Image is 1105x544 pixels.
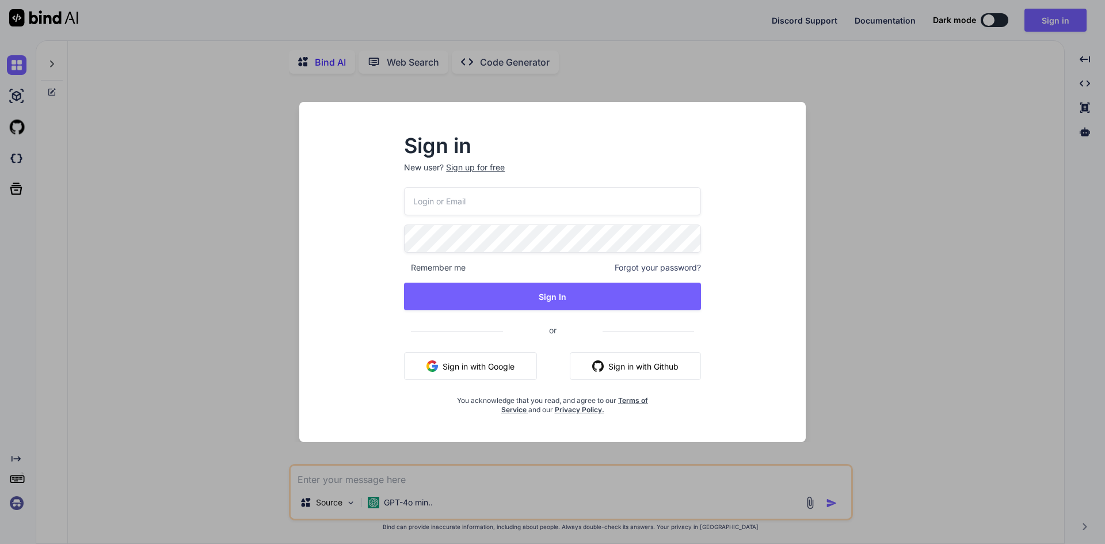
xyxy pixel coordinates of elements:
img: google [426,360,438,372]
button: Sign In [404,283,701,310]
h2: Sign in [404,136,701,155]
p: New user? [404,162,701,187]
div: You acknowledge that you read, and agree to our and our [454,389,651,414]
span: Forgot your password? [615,262,701,273]
a: Privacy Policy. [555,405,604,414]
span: or [503,316,603,344]
span: Remember me [404,262,466,273]
button: Sign in with Google [404,352,537,380]
a: Terms of Service [501,396,649,414]
button: Sign in with Github [570,352,701,380]
div: Sign up for free [446,162,505,173]
img: github [592,360,604,372]
input: Login or Email [404,187,701,215]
